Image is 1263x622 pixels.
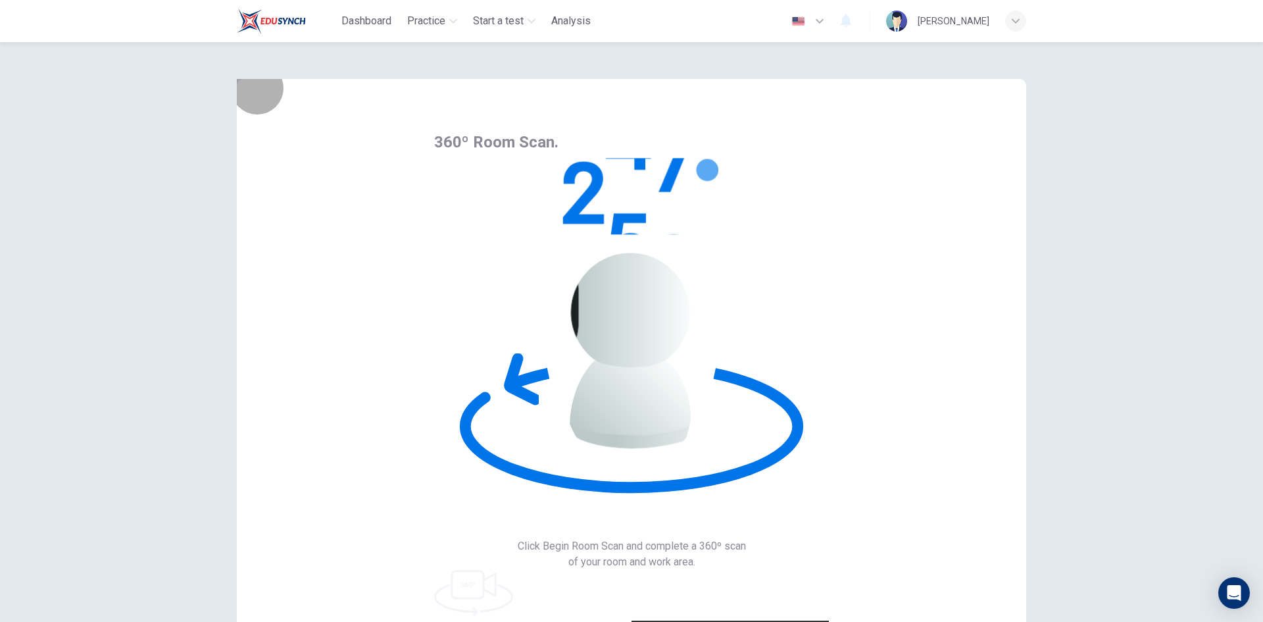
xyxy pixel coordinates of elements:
[918,13,989,29] div: [PERSON_NAME]
[402,9,462,33] button: Practice
[341,13,391,29] span: Dashboard
[434,133,558,151] span: 360º Room Scan.
[336,9,397,33] button: Dashboard
[546,9,596,33] button: Analysis
[237,8,336,34] a: Train Test logo
[434,554,829,570] span: of your room and work area.
[473,13,524,29] span: Start a test
[407,13,445,29] span: Practice
[237,8,306,34] img: Train Test logo
[551,13,591,29] span: Analysis
[886,11,907,32] img: Profile picture
[434,538,829,554] span: Click Begin Room Scan and complete a 360º scan
[468,9,541,33] button: Start a test
[1218,577,1250,609] div: Open Intercom Messenger
[790,16,806,26] img: en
